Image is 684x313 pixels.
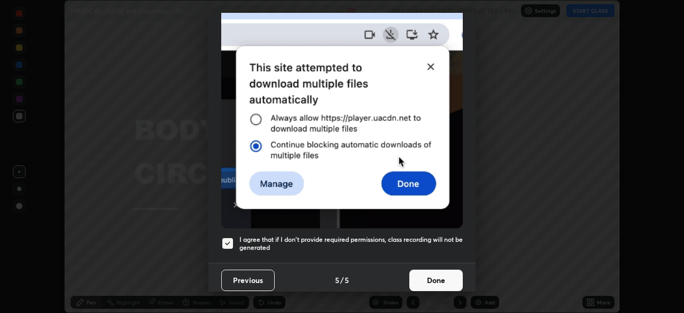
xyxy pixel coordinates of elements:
button: Done [409,270,463,291]
h4: / [340,274,344,286]
button: Previous [221,270,275,291]
h5: I agree that if I don't provide required permissions, class recording will not be generated [239,235,463,252]
h4: 5 [345,274,349,286]
h4: 5 [335,274,339,286]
